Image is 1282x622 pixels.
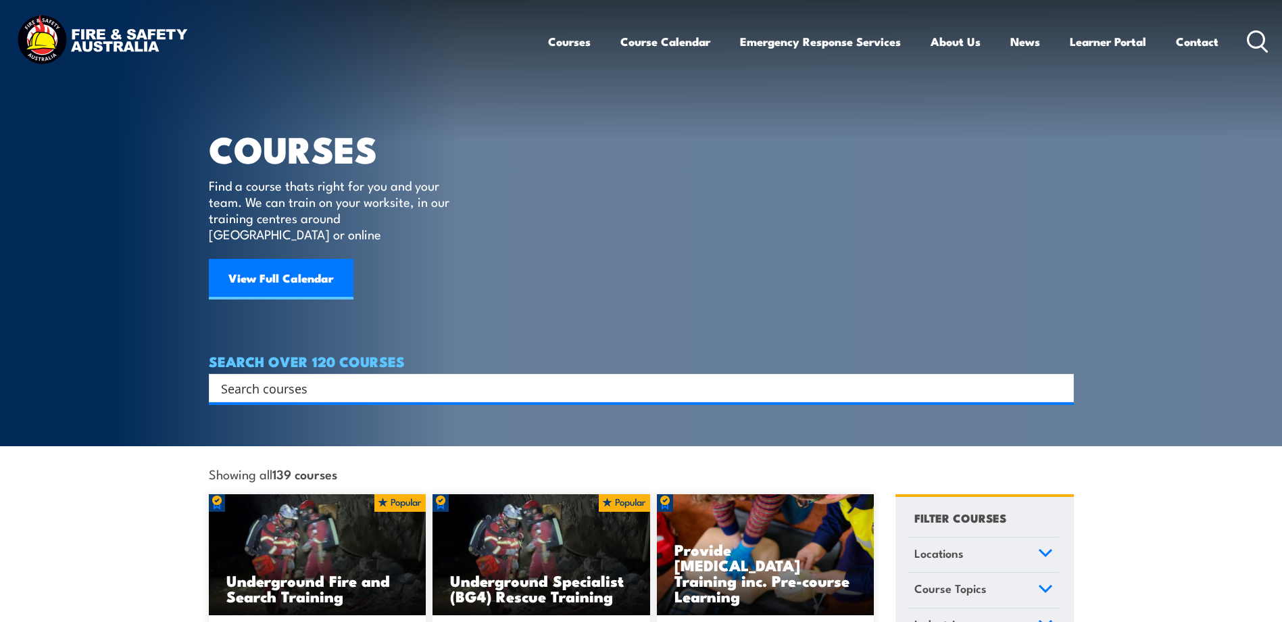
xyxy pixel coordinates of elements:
a: Course Calendar [620,24,710,59]
a: Courses [548,24,591,59]
a: Learner Portal [1070,24,1146,59]
a: Underground Fire and Search Training [209,494,426,616]
form: Search form [224,379,1047,398]
h3: Provide [MEDICAL_DATA] Training inc. Pre-course Learning [674,542,857,604]
a: Contact [1176,24,1218,59]
a: Underground Specialist (BG4) Rescue Training [433,494,650,616]
span: Course Topics [914,579,987,598]
h4: SEARCH OVER 120 COURSES [209,354,1074,368]
button: Search magnifier button [1050,379,1069,398]
a: Course Topics [908,573,1059,608]
span: Locations [914,544,964,563]
img: Low Voltage Rescue and Provide CPR [657,494,874,616]
input: Search input [221,378,1044,398]
a: News [1010,24,1040,59]
h4: FILTER COURSES [914,508,1006,527]
p: Find a course thats right for you and your team. We can train on your worksite, in our training c... [209,177,455,242]
img: Underground mine rescue [209,494,426,616]
h3: Underground Specialist (BG4) Rescue Training [450,573,633,604]
a: Provide [MEDICAL_DATA] Training inc. Pre-course Learning [657,494,874,616]
img: Underground mine rescue [433,494,650,616]
h3: Underground Fire and Search Training [226,573,409,604]
a: Locations [908,537,1059,573]
a: Emergency Response Services [740,24,901,59]
a: View Full Calendar [209,259,353,300]
h1: COURSES [209,133,469,164]
span: Showing all [209,466,337,481]
strong: 139 courses [272,464,337,483]
a: About Us [931,24,981,59]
